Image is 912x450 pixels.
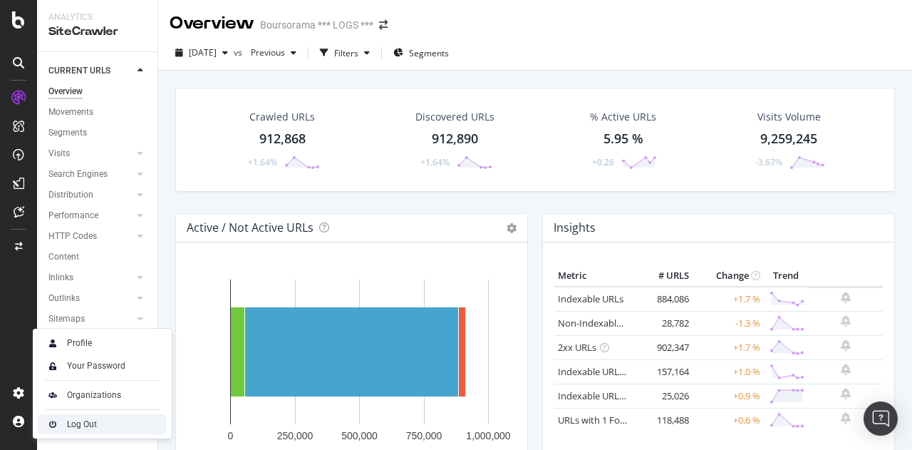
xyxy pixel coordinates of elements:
td: 25,026 [636,384,693,408]
div: HTTP Codes [48,229,97,244]
a: Movements [48,105,147,120]
div: Visits Volume [757,110,821,124]
div: 912,868 [259,130,306,148]
text: 0 [228,430,234,441]
text: 250,000 [277,430,313,441]
span: vs [234,46,245,58]
div: Profile [67,337,92,349]
div: arrow-right-arrow-left [379,20,388,30]
div: Discovered URLs [415,110,494,124]
div: Organizations [67,389,121,401]
div: Filters [334,47,358,59]
div: Sitemaps [48,312,85,327]
td: +0.9 % [693,384,764,408]
button: Filters [314,41,375,64]
td: +1.7 % [693,335,764,359]
a: Inlinks [48,270,133,285]
a: Your Password [38,356,166,376]
a: Visits [48,146,133,161]
a: Organizations [38,385,166,405]
a: Log Out [38,414,166,434]
a: Distribution [48,188,133,203]
a: CURRENT URLS [48,63,133,78]
img: AtrBVVRoAgWaAAAAAElFTkSuQmCC [44,387,61,404]
th: Change [693,265,764,287]
div: bell-plus [841,292,851,303]
div: Movements [48,105,93,120]
img: tUVSALn78D46LlpAY8klYZqgKwTuBm2K29c6p1XQNDCsM0DgKSSoAXXevcAwljcHBINEg0LrUEktgcYYD5sVUphq1JigPmkfB... [44,357,61,374]
td: 884,086 [636,287,693,312]
button: Segments [388,41,455,64]
a: 2xx URLs [558,341,596,354]
a: URLs with 1 Follow Inlink [558,414,663,426]
th: Metric [554,265,636,287]
button: [DATE] [170,41,234,64]
text: 750,000 [406,430,442,441]
td: 28,782 [636,311,693,335]
div: Outlinks [48,291,80,306]
div: SiteCrawler [48,24,146,40]
div: Performance [48,208,98,223]
div: bell-plus [841,364,851,375]
div: Segments [48,126,87,140]
div: +1.64% [248,156,277,168]
div: Overview [170,11,254,36]
span: 2025 Aug. 8th [189,46,217,58]
a: Sitemaps [48,312,133,327]
img: prfnF3csMXgAAAABJRU5ErkJggg== [44,416,61,433]
h4: Active / Not Active URLs [187,218,313,237]
div: Overview [48,84,83,99]
div: +0.26 [592,156,614,168]
div: bell-plus [841,315,851,327]
div: % Active URLs [590,110,656,124]
div: Open Intercom Messenger [864,402,898,436]
div: bell-plus [841,412,851,424]
div: Log Out [67,419,97,430]
span: Segments [409,47,449,59]
div: 912,890 [432,130,478,148]
a: Performance [48,208,133,223]
div: bell-plus [841,388,851,399]
td: 902,347 [636,335,693,359]
div: bell-plus [841,339,851,351]
td: 157,164 [636,359,693,384]
a: Content [48,250,147,265]
td: +1.7 % [693,287,764,312]
span: Previous [245,46,285,58]
div: Your Password [67,360,125,372]
td: 118,488 [636,408,693,432]
th: # URLS [636,265,693,287]
td: +0.6 % [693,408,764,432]
div: Analytics [48,11,146,24]
div: +1.64% [420,156,450,168]
div: Inlinks [48,270,73,285]
a: Outlinks [48,291,133,306]
text: 500,000 [341,430,378,441]
a: HTTP Codes [48,229,133,244]
div: CURRENT URLS [48,63,110,78]
a: Indexable URLs with Bad Description [558,389,713,402]
div: Content [48,250,79,265]
td: -1.3 % [693,311,764,335]
div: 9,259,245 [760,130,817,148]
text: 1,000,000 [466,430,510,441]
td: +1.0 % [693,359,764,384]
button: Previous [245,41,302,64]
div: Distribution [48,188,93,203]
a: Indexable URLs [558,292,623,305]
i: Options [507,223,517,233]
a: Overview [48,84,147,99]
a: Indexable URLs with Bad H1 [558,365,677,378]
a: Non-Indexable URLs [558,317,645,329]
div: 5.95 % [603,130,643,148]
a: Search Engines [48,167,133,182]
th: Trend [764,265,808,287]
div: Search Engines [48,167,108,182]
a: Profile [38,333,166,353]
div: Visits [48,146,70,161]
img: Xx2yTbCeVcdxHMdxHOc+8gctb42vCocUYgAAAABJRU5ErkJggg== [44,334,61,352]
div: Crawled URLs [249,110,315,124]
div: -3.67% [755,156,782,168]
h4: Insights [554,218,596,237]
a: Segments [48,126,147,140]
